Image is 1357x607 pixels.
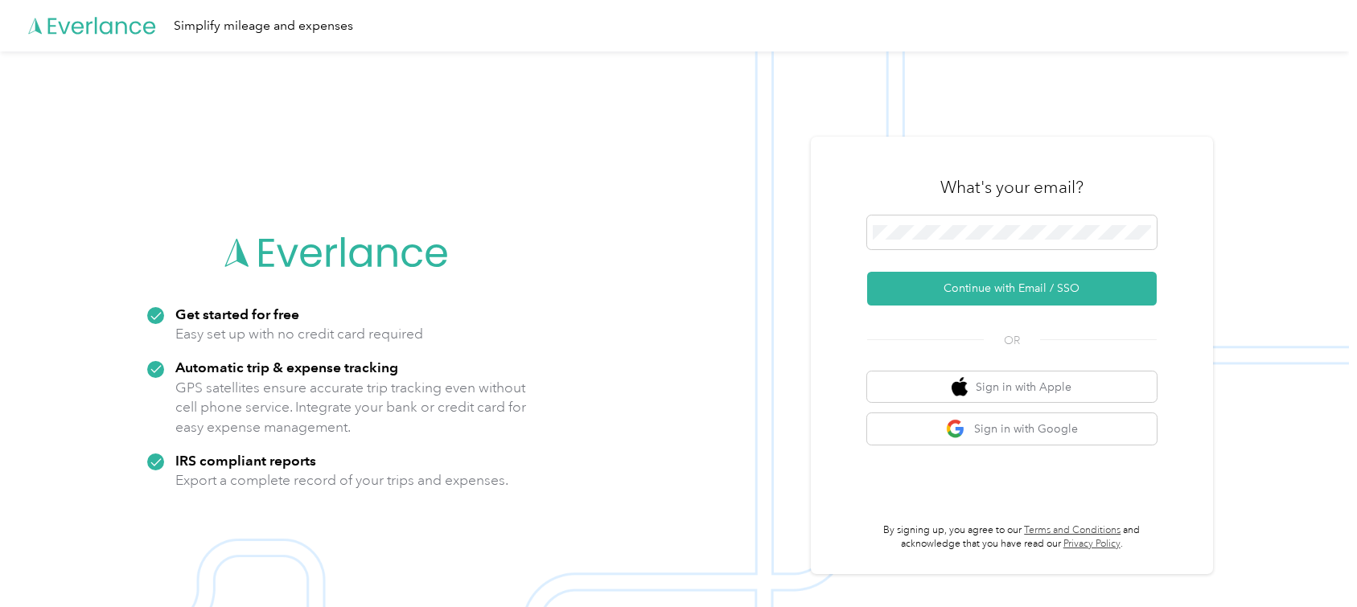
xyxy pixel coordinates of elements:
[952,377,968,397] img: apple logo
[867,371,1157,403] button: apple logoSign in with Apple
[867,413,1157,445] button: google logoSign in with Google
[175,306,299,322] strong: Get started for free
[175,470,508,490] p: Export a complete record of your trips and expenses.
[1063,538,1121,550] a: Privacy Policy
[174,16,353,36] div: Simplify mileage and expenses
[175,359,398,375] strong: Automatic trip & expense tracking
[867,272,1157,306] button: Continue with Email / SSO
[175,452,316,469] strong: IRS compliant reports
[175,378,527,437] p: GPS satellites ensure accurate trip tracking even without cell phone service. Integrate your bank...
[984,332,1040,349] span: OR
[867,523,1157,552] p: By signing up, you agree to our and acknowledge that you have read our .
[946,419,966,439] img: google logo
[1024,524,1121,536] a: Terms and Conditions
[940,176,1084,199] h3: What's your email?
[175,324,423,344] p: Easy set up with no credit card required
